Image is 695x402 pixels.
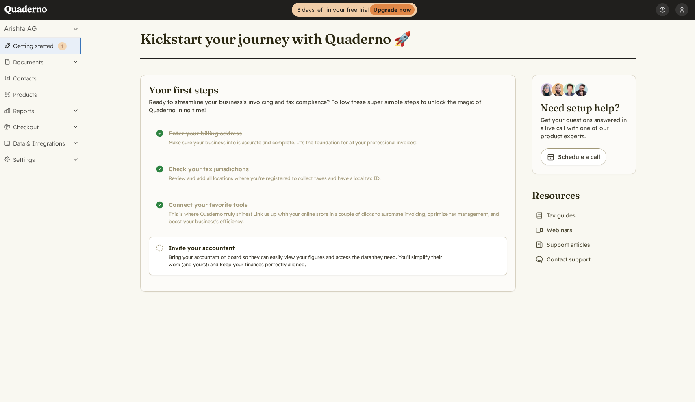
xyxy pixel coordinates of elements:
[552,83,565,96] img: Jairo Fumero, Account Executive at Quaderno
[149,237,507,275] a: Invite your accountant Bring your accountant on board so they can easily view your figures and ac...
[532,224,576,236] a: Webinars
[541,148,606,165] a: Schedule a call
[575,83,588,96] img: Javier Rubio, DevRel at Quaderno
[169,254,446,268] p: Bring your accountant on board so they can easily view your figures and access the data they need...
[541,83,554,96] img: Diana Carrasco, Account Executive at Quaderno
[169,244,446,252] h3: Invite your accountant
[563,83,576,96] img: Ivo Oltmans, Business Developer at Quaderno
[140,30,411,48] h1: Kickstart your journey with Quaderno 🚀
[541,116,628,140] p: Get your questions answered in a live call with one of our product experts.
[149,98,507,114] p: Ready to streamline your business's invoicing and tax compliance? Follow these super simple steps...
[292,3,417,17] a: 3 days left in your free trialUpgrade now
[541,101,628,114] h2: Need setup help?
[532,210,579,221] a: Tax guides
[149,83,507,96] h2: Your first steps
[532,254,594,265] a: Contact support
[532,189,594,202] h2: Resources
[370,4,415,15] strong: Upgrade now
[61,43,63,49] span: 1
[532,239,593,250] a: Support articles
